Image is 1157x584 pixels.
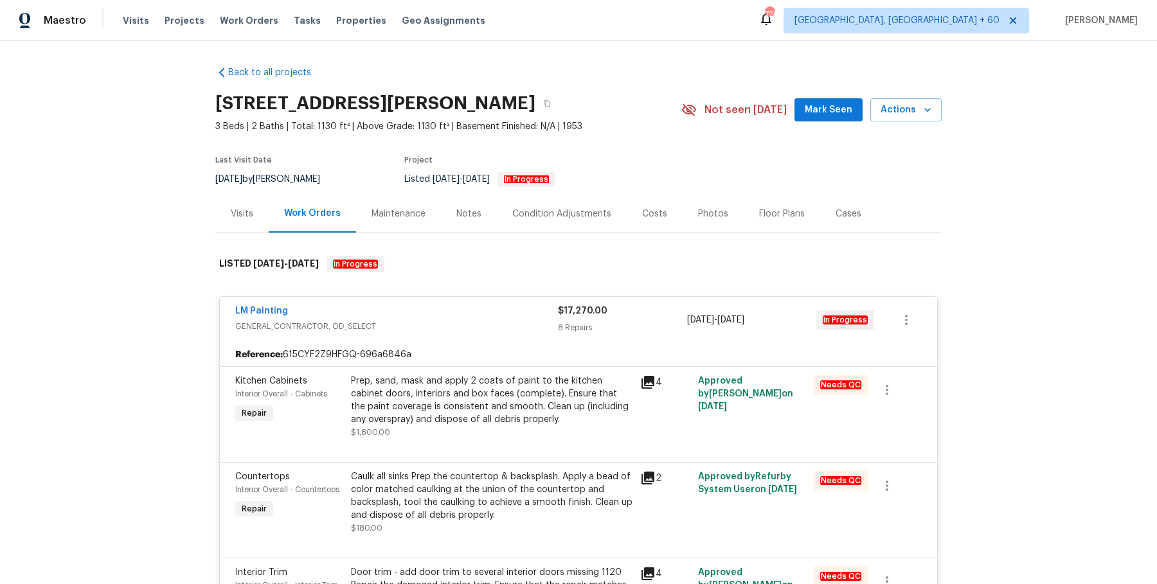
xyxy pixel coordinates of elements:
span: Mark Seen [805,102,852,118]
span: [DATE] [698,402,727,411]
div: 8 Repairs [558,321,687,334]
span: Maestro [44,14,86,27]
div: Caulk all sinks Prep the countertop & backsplash. Apply a bead of color matched caulking at the u... [351,470,632,522]
span: $180.00 [351,524,382,532]
span: Repair [237,502,272,515]
span: $1,800.00 [351,429,390,436]
span: [GEOGRAPHIC_DATA], [GEOGRAPHIC_DATA] + 60 [794,14,1000,27]
span: [DATE] [433,175,460,184]
div: Prep, sand, mask and apply 2 coats of paint to the kitchen cabinet doors, interiors and box faces... [351,375,632,426]
div: Work Orders [284,207,341,220]
div: Floor Plans [759,208,805,220]
span: [DATE] [253,259,284,268]
h6: LISTED [219,256,319,272]
div: Visits [231,208,253,220]
em: In Progress [504,175,549,184]
h2: [STREET_ADDRESS][PERSON_NAME] [215,97,535,110]
span: - [253,259,319,268]
em: In Progress [823,315,868,324]
em: Needs QC [820,380,861,389]
div: Cases [836,208,861,220]
span: Last Visit Date [215,156,272,164]
div: 4 [640,566,690,581]
div: Notes [456,208,481,220]
span: Interior Overall - Countertops [235,486,339,493]
span: Approved by [PERSON_NAME] on [698,376,793,411]
div: Costs [642,208,667,220]
span: Interior Trim [235,568,287,577]
span: Not seen [DATE] [704,103,787,116]
span: Listed [404,175,555,184]
span: [DATE] [463,175,490,184]
span: Properties [336,14,386,27]
span: [DATE] [687,315,714,324]
div: 728 [765,8,774,21]
span: 3 Beds | 2 Baths | Total: 1130 ft² | Above Grade: 1130 ft² | Basement Finished: N/A | 1953 [215,120,681,133]
span: Visits [123,14,149,27]
span: Countertops [235,472,290,481]
button: Copy Address [535,92,559,115]
span: GENERAL_CONTRACTOR, OD_SELECT [235,320,558,333]
em: In Progress [333,260,378,269]
div: 4 [640,375,690,390]
em: Needs QC [820,572,861,581]
span: Approved by Refurby System User on [698,472,797,494]
div: 615CYF2Z9HFGQ-696a6846a [220,343,937,366]
em: Needs QC [820,476,861,485]
div: 2 [640,470,690,486]
span: $17,270.00 [558,306,607,315]
div: Maintenance [372,208,426,220]
span: Work Orders [220,14,278,27]
span: [DATE] [717,315,744,324]
span: Projects [165,14,204,27]
div: by [PERSON_NAME] [215,172,336,187]
span: Interior Overall - Cabinets [235,390,327,398]
b: Reference: [235,348,283,361]
div: LISTED [DATE]-[DATE]In Progress [215,243,942,285]
span: [DATE] [288,259,319,268]
span: [PERSON_NAME] [1060,14,1138,27]
span: [DATE] [768,485,797,494]
span: - [687,314,744,326]
span: Geo Assignments [402,14,485,27]
button: Actions [870,98,942,122]
span: [DATE] [215,175,242,184]
span: - [433,175,490,184]
span: Project [404,156,433,164]
a: Back to all projects [215,66,339,79]
span: Kitchen Cabinets [235,376,307,385]
span: Tasks [294,16,321,25]
div: Condition Adjustments [512,208,611,220]
span: Actions [881,102,931,118]
span: Repair [237,407,272,420]
div: Photos [698,208,728,220]
button: Mark Seen [794,98,863,122]
a: LM Painting [235,306,288,315]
